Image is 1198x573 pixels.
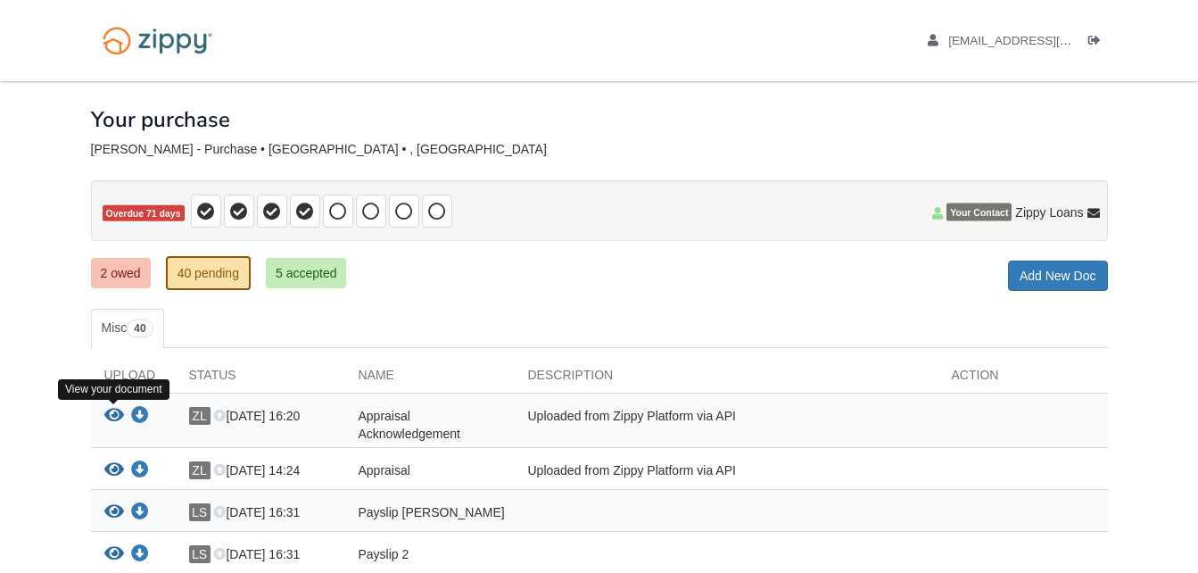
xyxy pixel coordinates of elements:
a: Download Appraisal [131,464,149,478]
span: [DATE] 16:20 [213,409,300,423]
div: Status [176,366,345,393]
span: ZL [189,461,211,479]
a: Add New Doc [1008,261,1108,291]
a: Log out [1088,34,1108,52]
span: LS [189,545,211,563]
div: Description [515,366,938,393]
a: Download Payslip laura [131,506,149,520]
span: [DATE] 16:31 [213,505,300,519]
div: Upload [91,366,176,393]
a: 5 accepted [266,258,347,288]
div: View your document [58,379,169,400]
div: Name [345,366,515,393]
span: Payslip [PERSON_NAME] [359,505,505,519]
span: Payslip 2 [359,547,409,561]
a: Misc [91,309,164,348]
button: View Payslip 2 [104,545,124,564]
a: 40 pending [166,256,251,290]
button: View Appraisal [104,461,124,480]
div: Uploaded from Zippy Platform via API [515,461,938,485]
a: 2 owed [91,258,151,288]
span: [DATE] 16:31 [213,547,300,561]
span: Appraisal Acknowledgement [359,409,460,441]
div: Uploaded from Zippy Platform via API [515,407,938,443]
span: 40 [127,320,153,337]
a: Download Appraisal Acknowledgement [131,410,149,424]
span: Your Contact [946,203,1012,221]
span: Zippy Loans [1015,203,1083,221]
span: ZL [189,407,211,425]
a: edit profile [928,34,1153,52]
div: [PERSON_NAME] - Purchase • [GEOGRAPHIC_DATA] • , [GEOGRAPHIC_DATA] [91,142,1108,157]
span: Overdue 71 days [103,205,185,222]
h1: Your purchase [91,108,230,131]
a: Download Payslip 2 [131,548,149,562]
img: Logo [91,18,224,63]
button: View Appraisal Acknowledgement [104,407,124,426]
span: [DATE] 14:24 [213,463,300,477]
div: Action [938,366,1108,393]
span: salgadoql@gmail.com [948,34,1153,47]
span: LS [189,503,211,521]
button: View Payslip laura [104,503,124,522]
span: Appraisal [359,463,410,477]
